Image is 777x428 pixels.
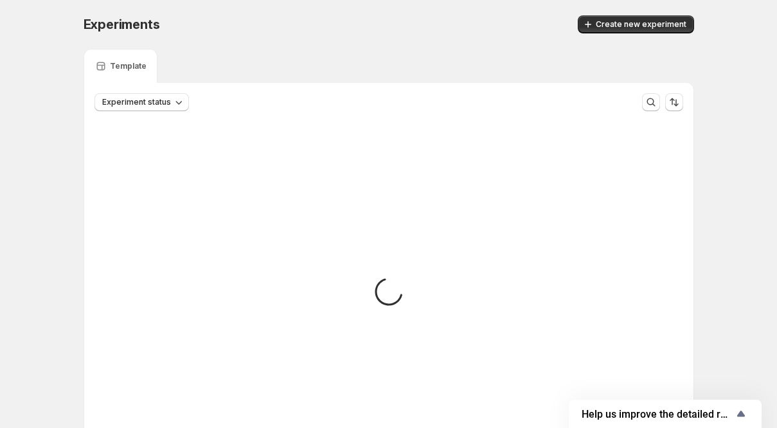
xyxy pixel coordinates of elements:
[102,97,171,107] span: Experiment status
[94,93,189,111] button: Experiment status
[596,19,686,30] span: Create new experiment
[110,61,147,71] p: Template
[84,17,160,32] span: Experiments
[582,406,749,422] button: Show survey - Help us improve the detailed report for A/B campaigns
[582,408,733,420] span: Help us improve the detailed report for A/B campaigns
[578,15,694,33] button: Create new experiment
